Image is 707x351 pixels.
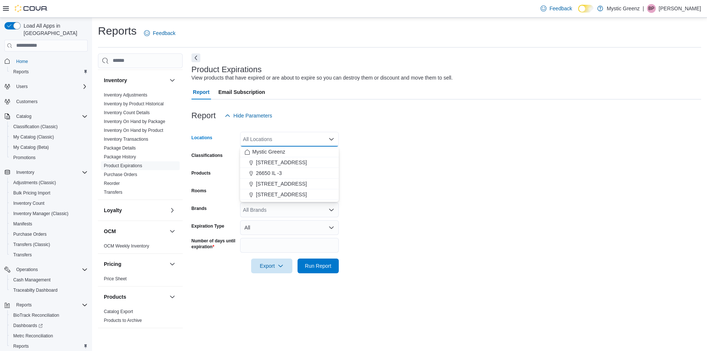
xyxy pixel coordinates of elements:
[13,231,47,237] span: Purchase Orders
[10,220,35,228] a: Manifests
[191,152,223,158] label: Classifications
[10,133,88,141] span: My Catalog (Classic)
[7,219,91,229] button: Manifests
[13,82,88,91] span: Users
[168,260,177,268] button: Pricing
[168,292,177,301] button: Products
[193,85,210,99] span: Report
[191,74,453,82] div: View products that have expired or are about to expire so you can destroy them or discount and mo...
[13,144,49,150] span: My Catalog (Beta)
[104,119,165,124] a: Inventory On Hand by Package
[104,318,142,323] a: Products to Archive
[240,189,339,200] button: [STREET_ADDRESS]
[13,124,58,130] span: Classification (Classic)
[10,230,88,239] span: Purchase Orders
[10,143,52,152] a: My Catalog (Beta)
[256,191,307,198] span: [STREET_ADDRESS]
[16,99,38,105] span: Customers
[168,76,177,85] button: Inventory
[1,56,91,67] button: Home
[16,59,28,64] span: Home
[13,134,54,140] span: My Catalog (Classic)
[13,112,88,121] span: Catalog
[191,170,211,176] label: Products
[104,136,148,142] span: Inventory Transactions
[10,250,35,259] a: Transfers
[7,239,91,250] button: Transfers (Classic)
[104,293,166,301] button: Products
[104,260,166,268] button: Pricing
[10,331,88,340] span: Metrc Reconciliation
[10,143,88,152] span: My Catalog (Beta)
[1,111,91,122] button: Catalog
[13,57,88,66] span: Home
[10,189,53,197] a: Bulk Pricing Import
[16,113,31,119] span: Catalog
[1,96,91,107] button: Customers
[1,300,91,310] button: Reports
[104,180,120,186] span: Reorder
[256,180,307,187] span: [STREET_ADDRESS]
[13,97,88,106] span: Customers
[10,199,48,208] a: Inventory Count
[191,53,200,62] button: Next
[240,147,339,200] div: Choose from the following options
[10,178,59,187] a: Adjustments (Classic)
[13,323,43,329] span: Dashboards
[10,122,88,131] span: Classification (Classic)
[13,265,88,274] span: Operations
[10,286,88,295] span: Traceabilty Dashboard
[10,220,88,228] span: Manifests
[104,110,150,115] a: Inventory Count Details
[7,250,91,260] button: Transfers
[13,333,53,339] span: Metrc Reconciliation
[1,167,91,178] button: Inventory
[10,133,57,141] a: My Catalog (Classic)
[98,307,183,328] div: Products
[218,85,265,99] span: Email Subscription
[251,259,292,273] button: Export
[16,267,38,273] span: Operations
[240,179,339,189] button: [STREET_ADDRESS]
[168,206,177,215] button: Loyalty
[13,301,35,309] button: Reports
[13,112,34,121] button: Catalog
[305,262,331,270] span: Run Report
[7,275,91,285] button: Cash Management
[13,277,50,283] span: Cash Management
[13,82,31,91] button: Users
[98,24,137,38] h1: Reports
[1,264,91,275] button: Operations
[7,67,91,77] button: Reports
[104,190,122,195] a: Transfers
[104,172,137,178] span: Purchase Orders
[104,145,136,151] span: Package Details
[7,320,91,331] a: Dashboards
[98,242,183,253] div: OCM
[240,157,339,168] button: [STREET_ADDRESS]
[7,331,91,341] button: Metrc Reconciliation
[21,22,88,37] span: Load All Apps in [GEOGRAPHIC_DATA]
[10,189,88,197] span: Bulk Pricing Import
[252,148,285,155] span: Mystic Greenz
[191,65,262,74] h3: Product Expirations
[7,310,91,320] button: BioTrack Reconciliation
[191,206,207,211] label: Brands
[10,122,61,131] a: Classification (Classic)
[104,228,116,235] h3: OCM
[7,208,91,219] button: Inventory Manager (Classic)
[13,190,50,196] span: Bulk Pricing Import
[13,287,57,293] span: Traceabilty Dashboard
[104,137,148,142] a: Inventory Transactions
[10,199,88,208] span: Inventory Count
[13,252,32,258] span: Transfers
[13,343,29,349] span: Reports
[16,302,32,308] span: Reports
[7,142,91,152] button: My Catalog (Beta)
[104,293,126,301] h3: Products
[13,301,88,309] span: Reports
[10,153,39,162] a: Promotions
[104,243,149,249] a: OCM Weekly Inventory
